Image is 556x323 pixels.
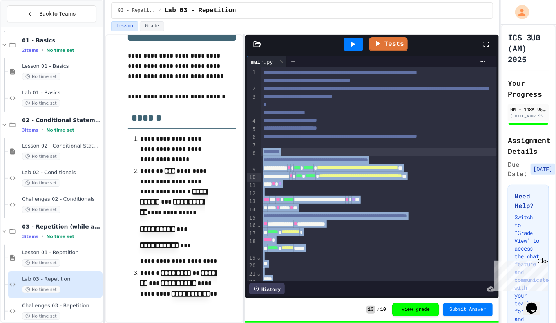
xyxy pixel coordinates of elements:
span: Lesson 02 - Conditional Statements (if) [22,143,101,150]
span: Challenges 02 - Conditionals [22,196,101,203]
button: Submit Answer [443,303,493,316]
span: / [377,307,380,313]
div: My Account [507,3,531,21]
span: • [42,127,43,133]
span: • [42,233,43,240]
span: No time set [22,259,60,267]
h2: Assignment Details [508,135,549,157]
div: 7 [247,142,257,150]
span: 10 [366,306,375,314]
span: Back to Teams [39,10,76,18]
span: Lab 02 - Conditionals [22,170,101,176]
span: No time set [46,128,74,133]
div: 20 [247,262,257,270]
span: No time set [22,99,60,107]
div: Chat with us now!Close [3,3,54,50]
div: main.py [247,58,277,66]
span: No time set [22,73,60,80]
span: No time set [22,206,60,213]
h3: Need Help? [514,191,542,210]
span: No time set [46,234,74,239]
span: Fold line [257,222,261,228]
button: Back to Teams [7,5,96,22]
span: Lab 03 - Repetition [22,276,101,283]
div: 14 [247,206,257,214]
span: / [159,7,161,14]
div: 15 [247,214,257,222]
a: Tests [369,37,408,51]
div: RM - 11SA 954730 [PERSON_NAME] SS [510,106,547,113]
div: 6 [247,134,257,142]
span: No time set [22,286,60,293]
div: 22 [247,278,257,287]
div: 1 [247,69,257,85]
div: 21 [247,270,257,278]
div: 5 [247,126,257,134]
span: Lesson 03 - Repetition [22,249,101,256]
span: No time set [22,312,60,320]
div: 16 [247,222,257,230]
span: 3 items [22,234,38,239]
span: Due Date: [508,160,527,179]
button: Lesson [111,21,138,31]
div: 18 [247,238,257,254]
div: 9 [247,166,257,174]
div: 8 [247,150,257,166]
div: 12 [247,190,257,198]
span: 10 [380,307,386,313]
span: 2 items [22,48,38,53]
span: Fold line [257,271,261,277]
span: No time set [22,153,60,160]
div: main.py [247,56,287,67]
span: • [42,47,43,53]
span: 03 - Repetition (while and for) [118,7,156,14]
div: 11 [247,182,257,190]
button: Grade [140,21,164,31]
span: [DATE] [531,164,556,175]
iframe: chat widget [523,292,548,315]
div: 13 [247,198,257,206]
span: Challenges 03 - Repetition [22,303,101,309]
h1: ICS 3U0 (AM) 2025 [508,32,549,65]
h2: Your Progress [508,78,549,99]
span: 3 items [22,128,38,133]
span: 01 - Basics [22,37,101,44]
span: 03 - Repetition (while and for) [22,223,101,230]
div: 4 [247,117,257,126]
iframe: chat widget [491,258,548,291]
span: Lab 03 - Repetition [165,6,236,15]
span: Lesson 01 - Basics [22,63,101,70]
div: [EMAIL_ADDRESS][DOMAIN_NAME] [510,113,547,119]
span: Fold line [257,254,261,261]
div: 2 [247,85,257,93]
button: View grade [392,303,439,316]
div: History [249,283,285,294]
span: 02 - Conditional Statements (if) [22,117,101,124]
span: No time set [46,48,74,53]
div: 10 [247,173,257,182]
div: 3 [247,93,257,117]
div: 19 [247,254,257,262]
span: Lab 01 - Basics [22,90,101,96]
div: 17 [247,230,257,238]
span: No time set [22,179,60,187]
span: Submit Answer [449,307,486,313]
